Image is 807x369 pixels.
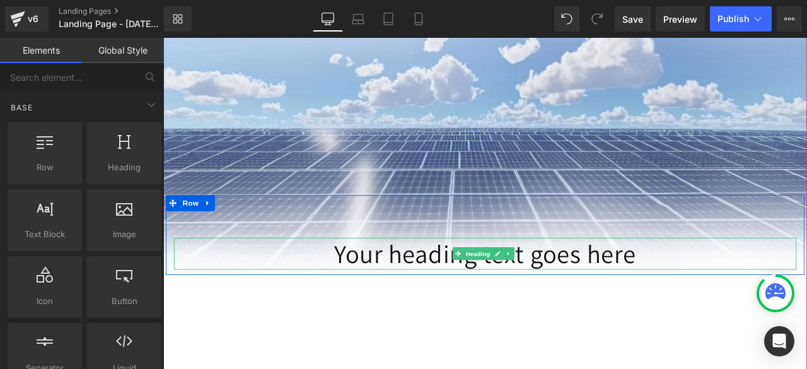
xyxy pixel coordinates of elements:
[5,6,49,32] a: v6
[656,6,705,32] a: Preview
[91,295,158,308] span: Button
[622,13,643,26] span: Save
[59,19,161,29] span: Landing Page - [DATE] 13:53:24
[59,6,185,16] a: Landing Pages
[403,248,417,263] a: Expand / Collapse
[403,6,434,32] a: Mobile
[11,295,78,308] span: Icon
[9,102,34,114] span: Base
[20,186,45,205] span: Row
[777,6,802,32] button: More
[164,6,192,32] a: New Library
[710,6,772,32] button: Publish
[343,6,373,32] a: Laptop
[91,161,158,174] span: Heading
[25,11,41,27] div: v6
[13,237,750,275] h1: Your heading text goes here
[764,326,794,356] div: Open Intercom Messenger
[91,228,158,241] span: Image
[663,13,697,26] span: Preview
[373,6,403,32] a: Tablet
[717,14,749,24] span: Publish
[313,6,343,32] a: Desktop
[554,6,579,32] button: Undo
[584,6,610,32] button: Redo
[11,228,78,241] span: Text Block
[356,248,390,263] span: Heading
[45,186,61,205] a: Expand / Collapse
[82,38,164,63] a: Global Style
[11,161,78,174] span: Row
